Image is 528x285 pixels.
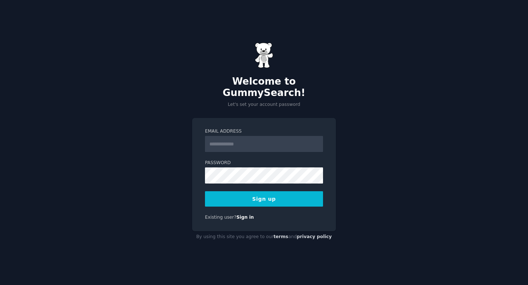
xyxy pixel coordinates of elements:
p: Let's set your account password [192,101,336,108]
label: Email Address [205,128,323,135]
label: Password [205,160,323,166]
span: Existing user? [205,215,236,220]
button: Sign up [205,191,323,207]
a: Sign in [236,215,254,220]
div: By using this site you agree to our and [192,231,336,243]
img: Gummy Bear [255,42,273,68]
a: terms [274,234,288,239]
a: privacy policy [297,234,332,239]
h2: Welcome to GummySearch! [192,76,336,99]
